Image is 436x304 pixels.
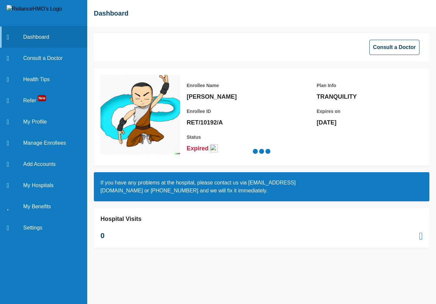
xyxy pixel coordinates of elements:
p: TRANQUILITY [317,93,409,101]
p: Plan Info [317,81,409,89]
p: Hospital Visits [100,215,142,224]
p: RET/10192/A [187,119,280,127]
img: RelianceHMO's Logo [7,5,62,22]
p: [DATE] [317,119,409,127]
p: Status [187,133,280,141]
p: [PERSON_NAME] [187,93,280,101]
button: Consult a Doctor [369,40,419,55]
p: Enrollee ID [187,107,280,115]
span: New [38,95,46,101]
h2: If you have any problems at the hospital, please contact us via or and we will fix it immediately. [100,179,423,195]
a: [PHONE_NUMBER] [151,188,198,193]
p: Enrollee Name [187,81,280,89]
p: Expires on [317,107,409,115]
img: Enrollee [100,75,180,154]
a: [EMAIL_ADDRESS][DOMAIN_NAME] [100,180,296,193]
p: 0 [100,230,142,241]
h2: Dashboard [94,8,128,18]
img: info-circle-alert.svg [210,144,218,152]
span: Expired [187,144,280,152]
